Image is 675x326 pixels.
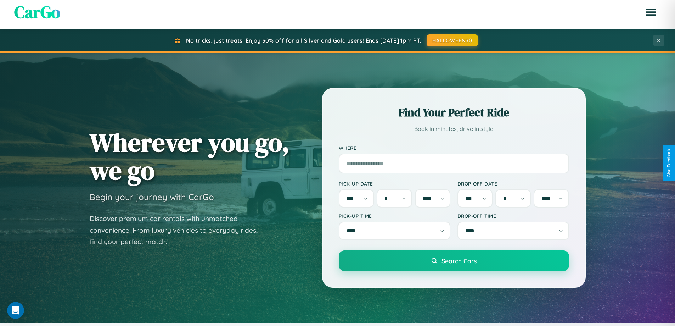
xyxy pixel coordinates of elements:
[641,2,661,22] button: Open menu
[441,257,477,265] span: Search Cars
[666,149,671,177] div: Give Feedback
[90,192,214,202] h3: Begin your journey with CarGo
[7,302,24,319] iframe: Intercom live chat
[339,213,450,219] label: Pick-up Time
[339,105,569,120] h2: Find Your Perfect Ride
[339,124,569,134] p: Book in minutes, drive in style
[339,250,569,271] button: Search Cars
[457,213,569,219] label: Drop-off Time
[457,181,569,187] label: Drop-off Date
[90,213,267,248] p: Discover premium car rentals with unmatched convenience. From luxury vehicles to everyday rides, ...
[14,0,60,24] span: CarGo
[90,128,289,184] h1: Wherever you go, we go
[339,181,450,187] label: Pick-up Date
[186,37,421,44] span: No tricks, just treats! Enjoy 30% off for all Silver and Gold users! Ends [DATE] 1pm PT.
[427,34,478,46] button: HALLOWEEN30
[339,145,569,151] label: Where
